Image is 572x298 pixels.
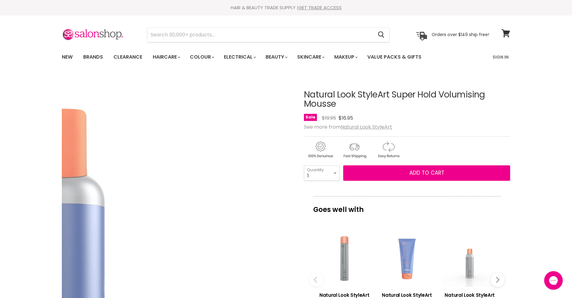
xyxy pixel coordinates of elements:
[489,51,512,64] a: Sign In
[330,51,361,64] a: Makeup
[261,51,291,64] a: Beauty
[54,48,518,66] nav: Main
[147,28,373,42] input: Search
[372,140,405,159] img: returns.gif
[313,196,501,217] p: Goes well with
[54,5,518,11] div: HAIR & BEAUTY TRADE SUPPLY |
[57,48,458,66] ul: Main menu
[304,90,510,109] h1: Natural Look StyleArt Super Hold Volumising Mousse
[322,114,336,122] span: $19.95
[541,269,566,292] iframe: Gorgias live chat messenger
[432,32,489,37] p: Orders over $149 ship free!
[304,140,337,159] img: genuine.gif
[109,51,147,64] a: Clearance
[343,165,510,181] button: Add to cart
[148,51,184,64] a: Haircare
[292,51,328,64] a: Skincare
[339,114,353,122] span: $16.95
[338,140,371,159] img: shipping.gif
[185,51,218,64] a: Colour
[341,123,392,130] a: Natural Look StyleArt
[298,4,342,11] a: GET TRADE ACCESS
[304,165,339,181] select: Quantity
[79,51,108,64] a: Brands
[147,27,390,42] form: Product
[57,51,77,64] a: New
[409,169,444,176] span: Add to cart
[304,123,392,130] span: See more from
[304,114,317,121] span: Sale
[219,51,260,64] a: Electrical
[363,51,426,64] a: Value Packs & Gifts
[373,28,389,42] button: Search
